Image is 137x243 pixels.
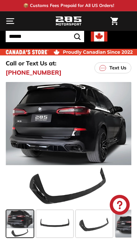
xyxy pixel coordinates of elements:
[55,16,82,27] img: Logo_285_Motorsport_areodynamics_components
[6,68,62,77] a: [PHONE_NUMBER]
[23,2,114,9] p: 📦 Customs Fees Prepaid for All US Orders!
[109,64,126,71] p: Text Us
[107,12,121,31] a: Cart
[6,59,57,68] p: Call or Text Us at:
[94,62,131,73] a: Text Us
[108,195,132,216] inbox-online-store-chat: Shopify online store chat
[6,31,84,42] input: Search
